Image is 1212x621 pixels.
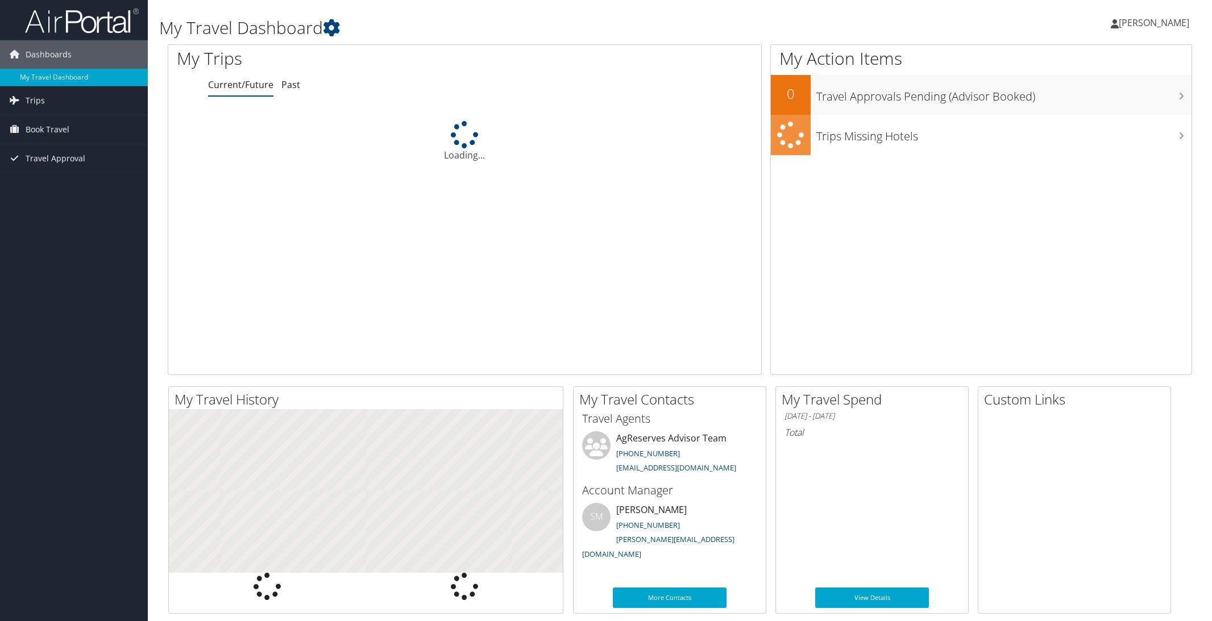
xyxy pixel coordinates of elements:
h1: My Trips [177,47,505,70]
span: Dashboards [26,40,72,69]
h2: My Travel Contacts [579,390,766,409]
a: [EMAIL_ADDRESS][DOMAIN_NAME] [616,462,736,473]
h3: Trips Missing Hotels [816,123,1192,144]
a: [PHONE_NUMBER] [616,520,680,530]
h3: Travel Agents [582,411,757,427]
a: View Details [815,587,929,608]
a: [PERSON_NAME][EMAIL_ADDRESS][DOMAIN_NAME] [582,534,734,559]
a: Current/Future [208,78,273,91]
span: Book Travel [26,115,69,144]
div: Loading... [168,121,761,162]
img: airportal-logo.png [25,7,139,34]
h6: Total [785,426,960,439]
a: [PERSON_NAME] [1111,6,1201,40]
li: AgReserves Advisor Team [576,431,763,478]
a: Past [281,78,300,91]
h3: Account Manager [582,482,757,498]
h2: Custom Links [984,390,1171,409]
h2: My Travel History [175,390,563,409]
span: Travel Approval [26,144,85,173]
a: Trips Missing Hotels [771,115,1192,155]
span: [PERSON_NAME] [1119,16,1189,29]
div: SM [582,503,611,531]
h2: 0 [771,84,811,103]
li: [PERSON_NAME] [576,503,763,564]
h1: My Action Items [771,47,1192,70]
span: Trips [26,86,45,115]
h6: [DATE] - [DATE] [785,411,960,422]
h1: My Travel Dashboard [159,16,853,40]
a: 0Travel Approvals Pending (Advisor Booked) [771,75,1192,115]
h2: My Travel Spend [782,390,968,409]
a: [PHONE_NUMBER] [616,448,680,459]
a: More Contacts [613,587,727,608]
h3: Travel Approvals Pending (Advisor Booked) [816,83,1192,105]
